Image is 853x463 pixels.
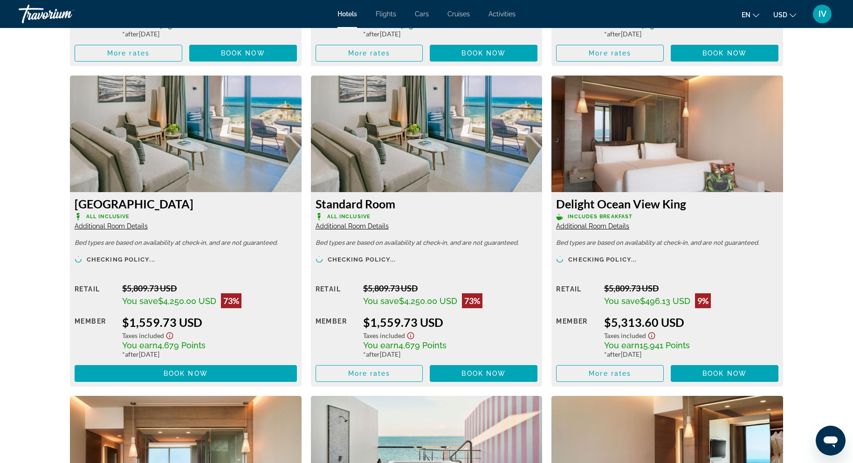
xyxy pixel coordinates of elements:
span: You save [604,296,640,306]
button: Change currency [773,8,796,21]
button: More rates [556,365,664,382]
div: 9% [695,293,711,308]
img: Standard Room [311,76,543,192]
div: Retail [75,283,115,308]
span: after [125,350,139,358]
span: Taxes included [363,332,405,339]
div: * [DATE] [122,30,296,38]
div: $5,809.73 USD [363,283,537,293]
span: after [607,350,621,358]
span: Checking policy... [87,256,155,263]
button: Show Taxes and Fees disclaimer [164,329,175,340]
a: Cars [415,10,429,18]
div: Retail [556,283,597,308]
div: Member [556,315,597,358]
span: More rates [107,49,150,57]
button: Book now [189,45,297,62]
span: Book now [702,49,747,57]
button: Change language [742,8,759,21]
div: * [DATE] [363,350,537,358]
span: Book now [164,370,208,377]
span: $4,250.00 USD [399,296,457,306]
a: Travorium [19,2,112,26]
button: Book now [430,45,537,62]
div: $5,809.73 USD [122,283,296,293]
div: 73% [221,293,241,308]
button: More rates [556,45,664,62]
button: Book now [430,365,537,382]
span: Book now [702,370,747,377]
span: en [742,11,750,19]
span: Includes Breakfast [568,214,633,220]
span: Checking policy... [328,256,396,263]
button: Book now [75,365,297,382]
span: All Inclusive [327,214,371,220]
span: More rates [348,49,391,57]
span: Book now [221,49,265,57]
span: 15,941 Points [640,340,690,350]
span: Taxes included [604,332,646,339]
img: Delight Ocean View King [551,76,783,192]
span: $496.13 USD [640,296,690,306]
span: USD [773,11,787,19]
button: Book now [671,45,778,62]
span: $4,250.00 USD [158,296,216,306]
a: Flights [376,10,396,18]
h3: [GEOGRAPHIC_DATA] [75,197,297,211]
span: You save [363,296,399,306]
h3: Standard Room [316,197,538,211]
span: Taxes included [122,332,164,339]
span: More rates [589,49,631,57]
div: * [DATE] [363,30,537,38]
div: $1,559.73 USD [363,315,537,329]
a: Hotels [337,10,357,18]
span: You earn [122,340,158,350]
iframe: Кнопка запуска окна обмена сообщениями [816,426,846,456]
span: Book now [461,49,506,57]
button: Show Taxes and Fees disclaimer [646,329,657,340]
span: IV [819,9,826,19]
span: 4,679 Points [399,340,447,350]
div: Member [316,315,356,358]
span: More rates [589,370,631,377]
div: 73% [462,293,482,308]
span: All Inclusive [86,214,130,220]
button: More rates [316,45,423,62]
button: More rates [316,365,423,382]
div: * [DATE] [604,350,778,358]
img: Ocean View Room [70,76,302,192]
button: Book now [671,365,778,382]
div: Member [75,315,115,358]
span: Checking policy... [568,256,637,263]
span: 4,679 Points [158,340,206,350]
p: Bed types are based on availability at check-in, and are not guaranteed. [75,240,297,246]
button: User Menu [810,4,834,24]
h3: Delight Ocean View King [556,197,778,211]
div: $5,313.60 USD [604,315,778,329]
div: $5,809.73 USD [604,283,778,293]
button: More rates [75,45,182,62]
div: Retail [316,283,356,308]
span: Additional Room Details [316,222,389,230]
span: Additional Room Details [556,222,629,230]
span: after [366,30,380,38]
span: Book now [461,370,506,377]
span: You earn [604,340,640,350]
div: $1,559.73 USD [122,315,296,329]
span: after [366,350,380,358]
span: after [125,30,139,38]
a: Cruises [447,10,470,18]
div: * [DATE] [604,30,778,38]
span: after [607,30,621,38]
p: Bed types are based on availability at check-in, and are not guaranteed. [316,240,538,246]
span: Additional Room Details [75,222,148,230]
a: Activities [488,10,516,18]
p: Bed types are based on availability at check-in, and are not guaranteed. [556,240,778,246]
span: You earn [363,340,399,350]
div: * [DATE] [122,350,296,358]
